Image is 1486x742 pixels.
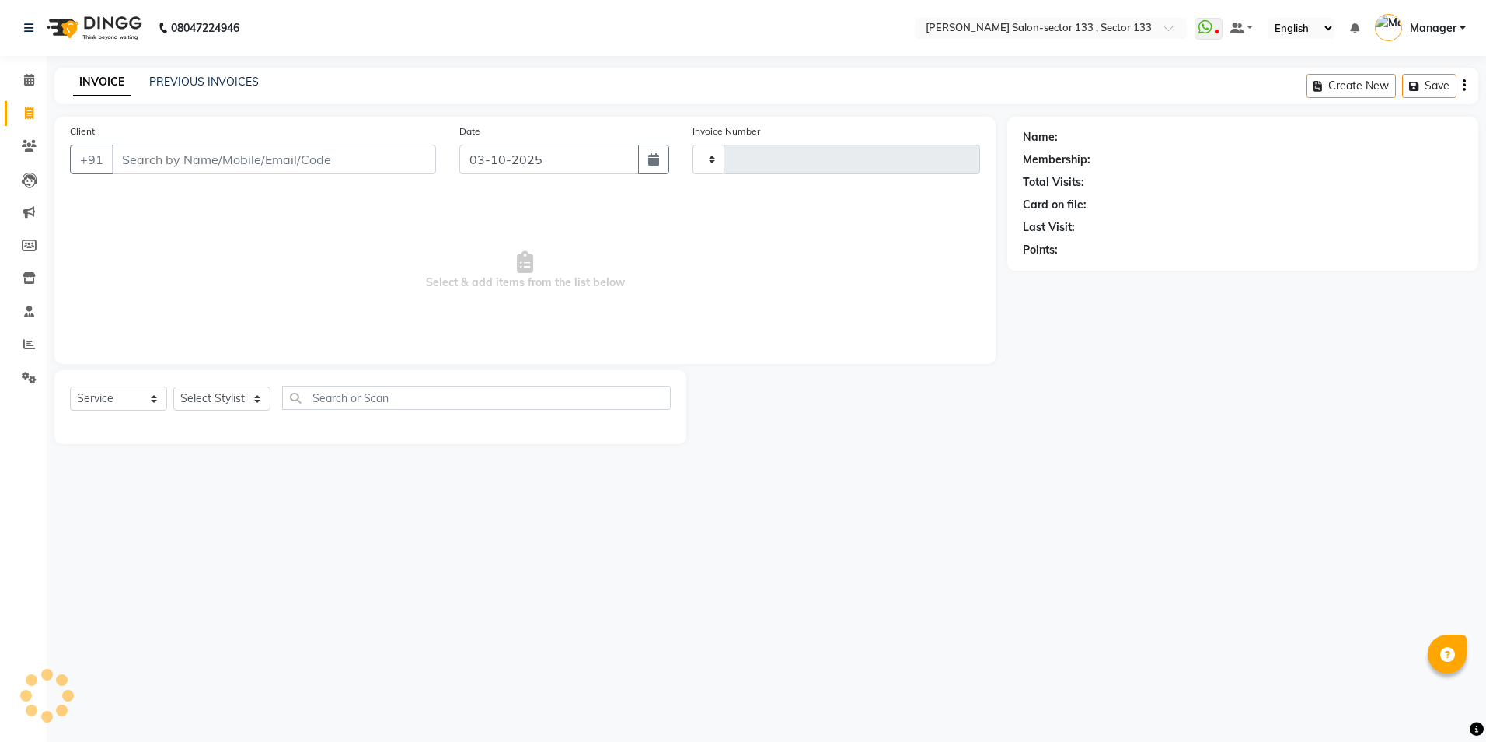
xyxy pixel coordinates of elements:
div: Membership: [1023,152,1090,168]
input: Search by Name/Mobile/Email/Code [112,145,436,174]
div: Points: [1023,242,1058,258]
label: Client [70,124,95,138]
label: Date [459,124,480,138]
div: Total Visits: [1023,174,1084,191]
a: INVOICE [73,68,131,96]
input: Search or Scan [282,386,671,410]
button: Save [1402,74,1456,98]
img: Manager [1375,14,1402,41]
button: Create New [1306,74,1396,98]
div: Last Visit: [1023,219,1075,236]
div: Card on file: [1023,197,1087,213]
div: Name: [1023,129,1058,145]
label: Invoice Number [692,124,760,138]
b: 08047224946 [171,6,239,50]
img: logo [40,6,146,50]
span: Manager [1410,20,1456,37]
a: PREVIOUS INVOICES [149,75,259,89]
span: Select & add items from the list below [70,193,980,348]
button: +91 [70,145,113,174]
